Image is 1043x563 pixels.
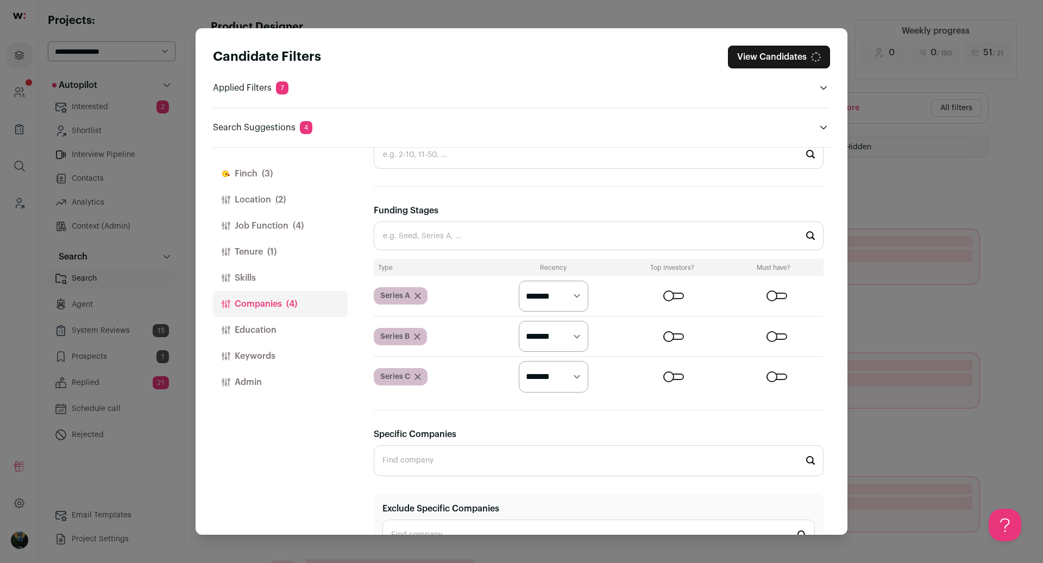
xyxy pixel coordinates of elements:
[213,265,348,291] button: Skills
[267,245,277,258] span: (1)
[213,161,348,187] button: Finch(3)
[213,317,348,343] button: Education
[300,121,312,134] span: 4
[213,50,321,64] strong: Candidate Filters
[382,502,499,515] label: Exclude Specific Companies
[262,167,273,180] span: (3)
[213,369,348,395] button: Admin
[382,520,815,551] input: Start typing...
[213,121,312,134] p: Search Suggestions
[989,509,1021,541] iframe: Help Scout Beacon - Open
[213,213,348,239] button: Job Function(4)
[621,263,724,272] div: Top investors?
[374,428,456,441] label: Specific Companies
[378,263,486,272] div: Type
[380,331,410,342] span: Series B
[213,187,348,213] button: Location(2)
[728,46,830,68] button: Close search preferences
[374,204,438,217] label: Funding Stages
[380,371,410,382] span: Series C
[213,81,288,94] p: Applied Filters
[213,291,348,317] button: Companies(4)
[728,263,820,272] div: Must have?
[374,140,824,169] input: e.g. 2-10, 11-50, ...
[275,193,286,206] span: (2)
[374,445,824,476] input: Start typing...
[286,298,297,311] span: (4)
[817,81,830,94] button: Open applied filters
[490,263,618,272] div: Recency
[293,219,304,232] span: (4)
[276,81,288,94] span: 7
[213,343,348,369] button: Keywords
[374,222,824,250] input: e.g. Seed, Series A, ...
[380,290,410,301] span: Series A
[213,239,348,265] button: Tenure(1)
